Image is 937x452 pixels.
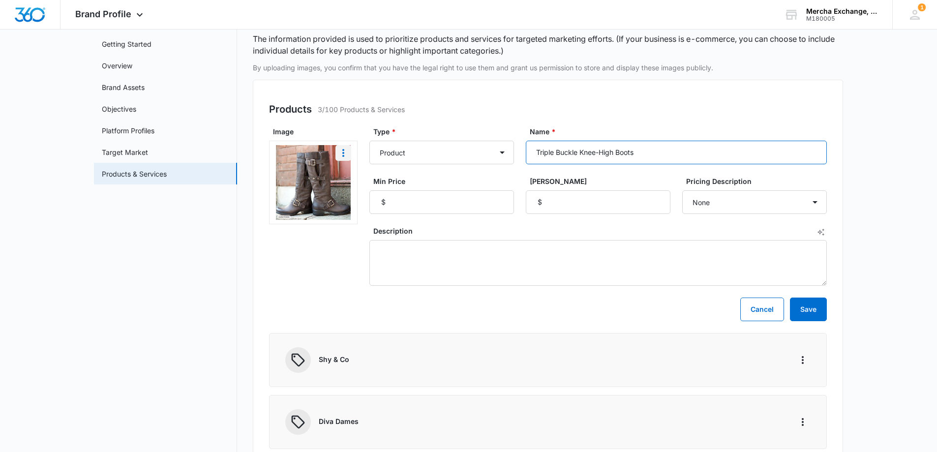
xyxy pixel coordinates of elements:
[253,33,843,57] p: The information provided is used to prioritize products and services for targeted marketing effor...
[373,226,831,236] label: Description
[373,126,518,137] label: Type
[318,104,405,115] p: 3/100 Products & Services
[269,102,312,117] h2: Products
[335,145,351,161] button: More
[102,125,154,136] a: Platform Profiles
[102,39,151,49] a: Getting Started
[102,169,167,179] a: Products & Services
[795,352,811,368] button: More
[102,82,145,92] a: Brand Assets
[532,190,547,214] div: $
[790,298,827,321] button: Save
[102,104,136,114] a: Objectives
[273,126,362,137] label: Image
[253,62,843,73] p: By uploading images, you confirm that you have the legal right to use them and grant us permissio...
[375,190,391,214] div: $
[795,414,811,430] button: More
[817,228,825,236] button: AI Text Generator
[75,9,131,19] span: Brand Profile
[740,298,784,321] button: Cancel
[102,60,132,71] a: Overview
[806,15,878,22] div: account id
[319,354,779,364] p: Shy & Co
[918,3,926,11] div: notifications count
[918,3,926,11] span: 1
[806,7,878,15] div: account name
[276,145,351,220] img: Product or services preview image
[102,147,148,157] a: Target Market
[530,176,674,186] label: [PERSON_NAME]
[686,176,831,186] label: Pricing Description
[530,126,831,137] label: Name
[319,416,779,426] p: Diva Dames
[373,176,518,186] label: Min Price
